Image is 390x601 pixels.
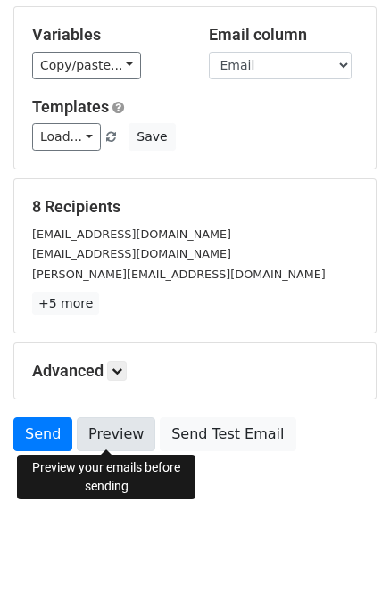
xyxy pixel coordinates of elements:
small: [EMAIL_ADDRESS][DOMAIN_NAME] [32,247,231,260]
a: Preview [77,417,155,451]
div: Preview your emails before sending [17,455,195,499]
a: Templates [32,97,109,116]
a: Copy/paste... [32,52,141,79]
h5: Variables [32,25,182,45]
h5: Email column [209,25,359,45]
a: Send [13,417,72,451]
small: [PERSON_NAME][EMAIL_ADDRESS][DOMAIN_NAME] [32,268,326,281]
button: Save [129,123,175,151]
iframe: Chat Widget [301,515,390,601]
a: Send Test Email [160,417,295,451]
a: Load... [32,123,101,151]
h5: Advanced [32,361,358,381]
small: [EMAIL_ADDRESS][DOMAIN_NAME] [32,227,231,241]
h5: 8 Recipients [32,197,358,217]
a: +5 more [32,292,99,315]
